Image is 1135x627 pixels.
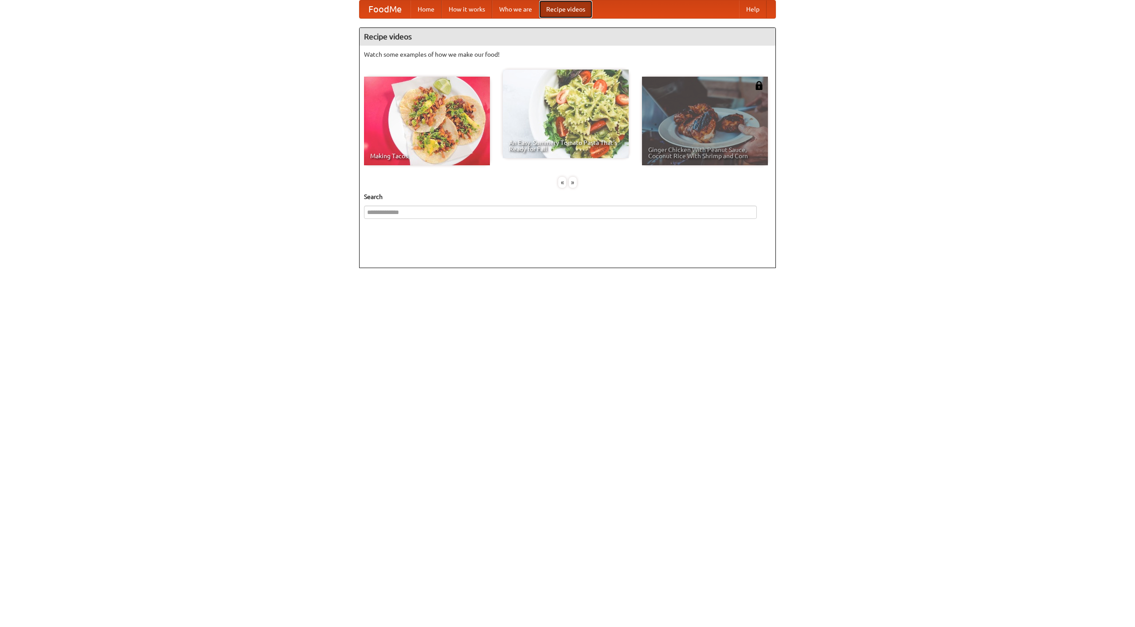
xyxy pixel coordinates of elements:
span: Making Tacos [370,153,484,159]
div: « [558,177,566,188]
img: 483408.png [755,81,763,90]
a: Help [739,0,767,18]
div: » [569,177,577,188]
a: Making Tacos [364,77,490,165]
span: An Easy, Summery Tomato Pasta That's Ready for Fall [509,140,622,152]
p: Watch some examples of how we make our food! [364,50,771,59]
h4: Recipe videos [360,28,775,46]
a: An Easy, Summery Tomato Pasta That's Ready for Fall [503,70,629,158]
a: Recipe videos [539,0,592,18]
h5: Search [364,192,771,201]
a: How it works [442,0,492,18]
a: Who we are [492,0,539,18]
a: Home [411,0,442,18]
a: FoodMe [360,0,411,18]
